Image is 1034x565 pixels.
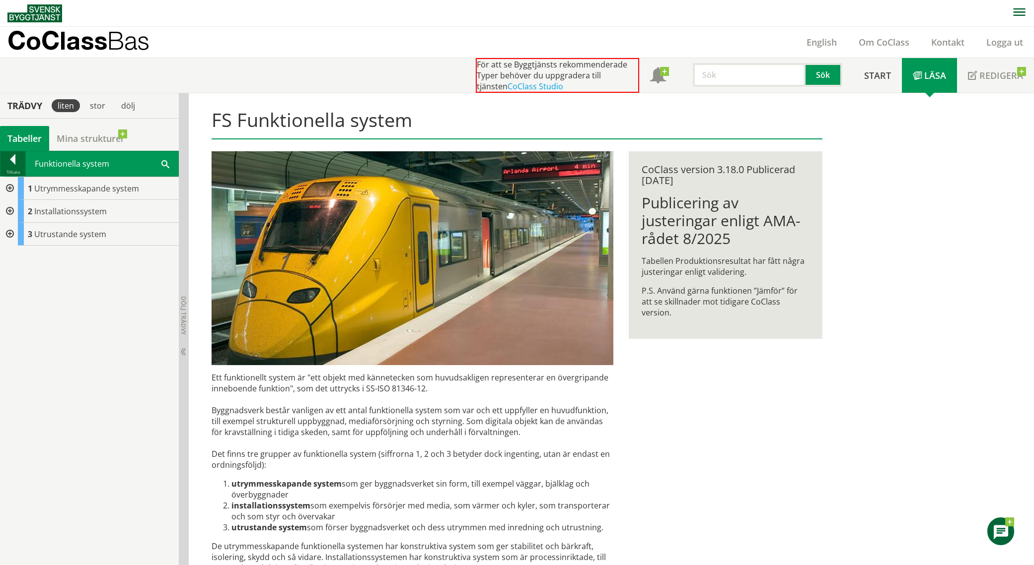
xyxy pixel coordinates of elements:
[924,69,946,81] span: Läsa
[231,478,613,500] li: som ger byggnadsverket sin form, till exempel väggar, bjälklag och överbyggnader
[34,183,139,194] span: Utrymmesskapande system
[508,81,563,92] a: CoClass Studio
[864,69,891,81] span: Start
[806,63,842,87] button: Sök
[476,58,639,93] div: För att se Byggtjänsts rekommenderade Typer behöver du uppgradera till tjänsten
[957,58,1034,93] a: Redigera
[212,109,822,139] h1: FS Funktionella system
[693,63,806,87] input: Sök
[650,68,666,84] span: Notifikationer
[161,158,169,169] span: Sök i tabellen
[107,26,149,55] span: Bas
[920,36,975,48] a: Kontakt
[34,206,107,217] span: Installationssystem
[231,478,342,489] strong: utrymmesskapande system
[231,522,307,533] strong: utrustande system
[115,99,141,112] div: dölj
[179,296,188,335] span: Dölj trädvy
[642,285,809,318] p: P.S. Använd gärna funktionen ”Jämför” för att se skillnader mot tidigare CoClass version.
[7,35,149,46] p: CoClass
[7,4,62,22] img: Svensk Byggtjänst
[26,151,178,176] div: Funktionella system
[231,500,613,522] li: som exempelvis försörjer med media, som värmer och kyler, som trans­porterar och som styr och öve...
[7,27,171,58] a: CoClassBas
[212,151,613,365] img: arlanda-express-2.jpg
[642,164,809,186] div: CoClass version 3.18.0 Publicerad [DATE]
[902,58,957,93] a: Läsa
[49,126,132,151] a: Mina strukturer
[28,206,32,217] span: 2
[84,99,111,112] div: stor
[52,99,80,112] div: liten
[975,36,1034,48] a: Logga ut
[34,229,106,240] span: Utrustande system
[848,36,920,48] a: Om CoClass
[231,500,310,511] strong: installationssystem
[979,69,1023,81] span: Redigera
[28,183,32,194] span: 1
[642,194,809,248] h1: Publicering av justeringar enligt AMA-rådet 8/2025
[2,100,48,111] div: Trädvy
[642,255,809,277] p: Tabellen Produktionsresultat har fått några justeringar enligt validering.
[231,522,613,533] li: som förser byggnadsverket och dess utrymmen med inredning och utrustning.
[853,58,902,93] a: Start
[28,229,32,240] span: 3
[796,36,848,48] a: English
[0,168,25,176] div: Tillbaka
